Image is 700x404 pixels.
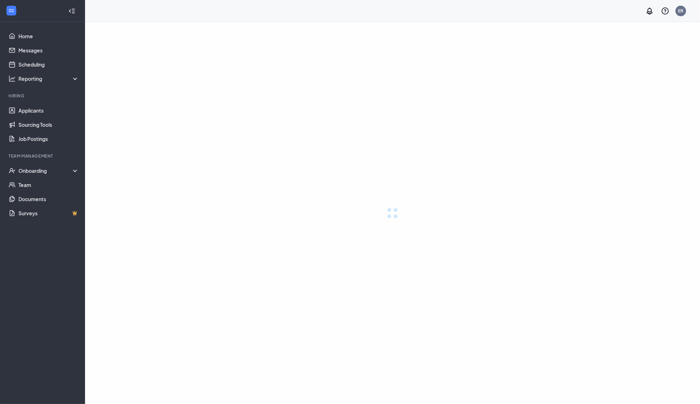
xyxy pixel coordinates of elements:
[645,7,654,15] svg: Notifications
[9,153,78,159] div: Team Management
[18,75,79,82] div: Reporting
[9,167,16,174] svg: UserCheck
[18,118,79,132] a: Sourcing Tools
[18,206,79,220] a: SurveysCrown
[8,7,15,14] svg: WorkstreamLogo
[18,192,79,206] a: Documents
[18,178,79,192] a: Team
[9,93,78,99] div: Hiring
[661,7,670,15] svg: QuestionInfo
[9,75,16,82] svg: Analysis
[18,43,79,57] a: Messages
[18,132,79,146] a: Job Postings
[18,29,79,43] a: Home
[678,8,684,14] div: ER
[68,7,75,15] svg: Collapse
[18,167,79,174] div: Onboarding
[18,57,79,72] a: Scheduling
[18,103,79,118] a: Applicants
